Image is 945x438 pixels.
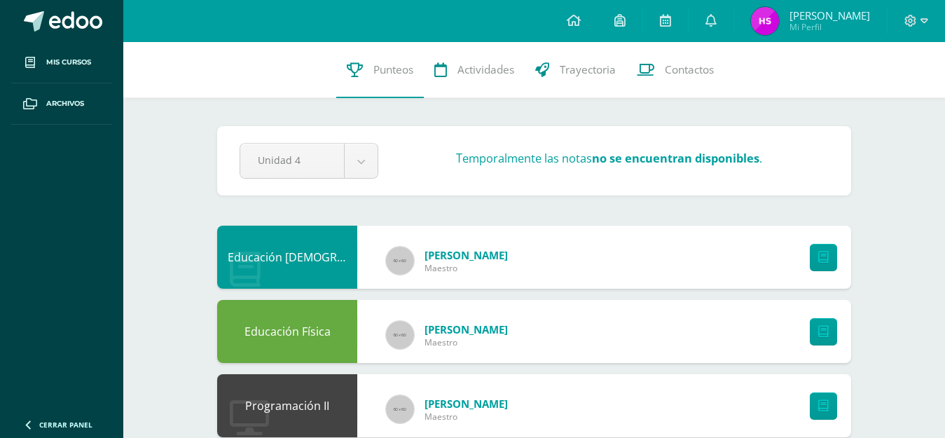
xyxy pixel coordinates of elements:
[217,300,357,363] div: Educación Física
[425,397,508,411] span: [PERSON_NAME]
[560,62,616,77] span: Trayectoria
[525,42,626,98] a: Trayectoria
[386,395,414,423] img: 60x60
[11,83,112,125] a: Archivos
[336,42,424,98] a: Punteos
[592,150,759,166] strong: no se encuentran disponibles
[217,226,357,289] div: Educación Cristiana
[425,248,508,262] span: [PERSON_NAME]
[789,21,870,33] span: Mi Perfil
[11,42,112,83] a: Mis cursos
[665,62,714,77] span: Contactos
[39,420,92,430] span: Cerrar panel
[456,150,762,166] h3: Temporalmente las notas .
[373,62,413,77] span: Punteos
[46,57,91,68] span: Mis cursos
[386,321,414,349] img: 60x60
[626,42,724,98] a: Contactos
[425,262,508,274] span: Maestro
[386,247,414,275] img: 60x60
[424,42,525,98] a: Actividades
[425,411,508,423] span: Maestro
[425,336,508,348] span: Maestro
[258,144,326,177] span: Unidad 4
[46,98,84,109] span: Archivos
[751,7,779,35] img: a1fea68d5f7a5b25e6cca075323ea8c7.png
[425,322,508,336] span: [PERSON_NAME]
[457,62,514,77] span: Actividades
[789,8,870,22] span: [PERSON_NAME]
[240,144,378,178] a: Unidad 4
[217,374,357,437] div: Programación II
